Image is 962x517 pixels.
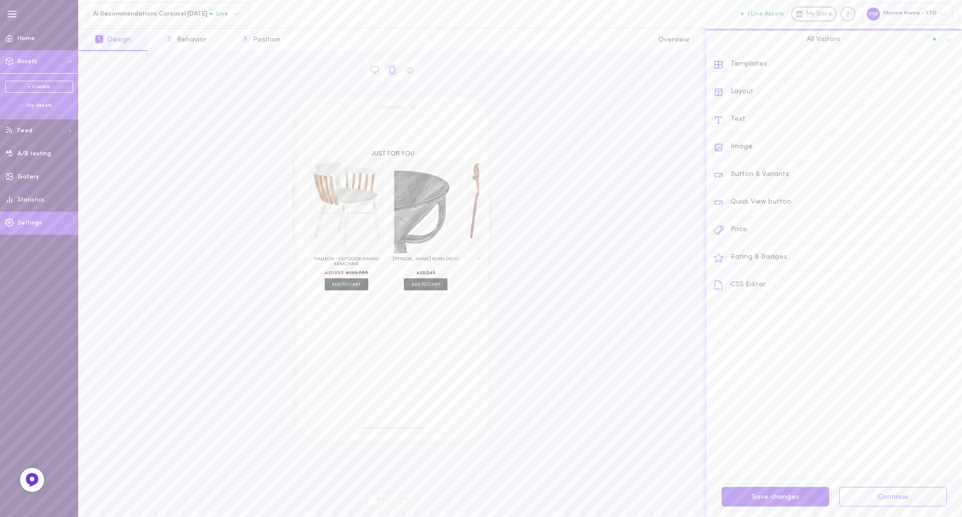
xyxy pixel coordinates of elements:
[713,134,962,161] div: Image
[345,269,355,276] span: AED
[862,3,952,25] div: Marina Home - STG
[78,29,148,51] button: 1Design
[311,256,381,267] h3: Galleon - Outdoor Dining Armchair
[324,269,334,276] span: AED
[741,11,784,17] button: 1 Live Assets
[839,487,947,506] button: Continue
[387,158,463,293] div: ADD TO CART
[18,197,45,203] span: Statistics
[18,59,37,65] span: Assets
[713,79,962,106] div: Layout
[807,35,840,44] span: All Visitors
[355,269,368,276] span: 1,700
[713,189,962,217] div: Quick View button
[467,158,543,293] div: ADD TO CART
[308,158,384,293] div: ADD TO CART
[713,217,962,244] div: Price
[18,220,42,226] span: Settings
[18,174,39,180] span: Gallery
[318,150,467,157] h2: JUST FOR YOU
[425,269,435,276] span: 245
[713,244,962,272] div: Rating & Badges
[469,256,540,267] h3: Cru -Outdoor Dining Armchair
[18,151,51,157] span: A/B testing
[392,492,417,508] span: Redo
[791,7,837,22] a: My Store
[165,35,173,43] span: 2
[367,492,392,508] span: Undo
[416,269,425,276] span: AED
[806,10,832,19] span: My Store
[18,36,35,42] span: Home
[5,81,73,93] a: + Create
[641,29,706,51] button: Overview
[224,29,297,51] button: 3Position
[18,128,33,134] span: Feed
[404,278,447,290] span: ADD TO CART
[713,272,962,299] div: CSS Editor
[324,278,368,290] span: ADD TO CART
[5,102,73,109] div: My Assets
[93,10,210,18] span: AI Recommendations Carousel [DATE]
[148,29,223,51] button: 2Behavior
[840,7,855,22] div: Knowledge center
[713,51,962,79] div: Templates
[741,11,791,18] a: 1 Live Assets
[334,269,343,276] span: 850
[241,35,249,43] span: 3
[713,161,962,189] div: Button & Variants
[95,35,103,43] span: 1
[25,472,40,487] img: Feedback Button
[713,106,962,134] div: Text
[210,11,228,17] span: Live
[390,256,460,267] h3: [PERSON_NAME] Bowl Deco
[722,487,829,506] button: Save changes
